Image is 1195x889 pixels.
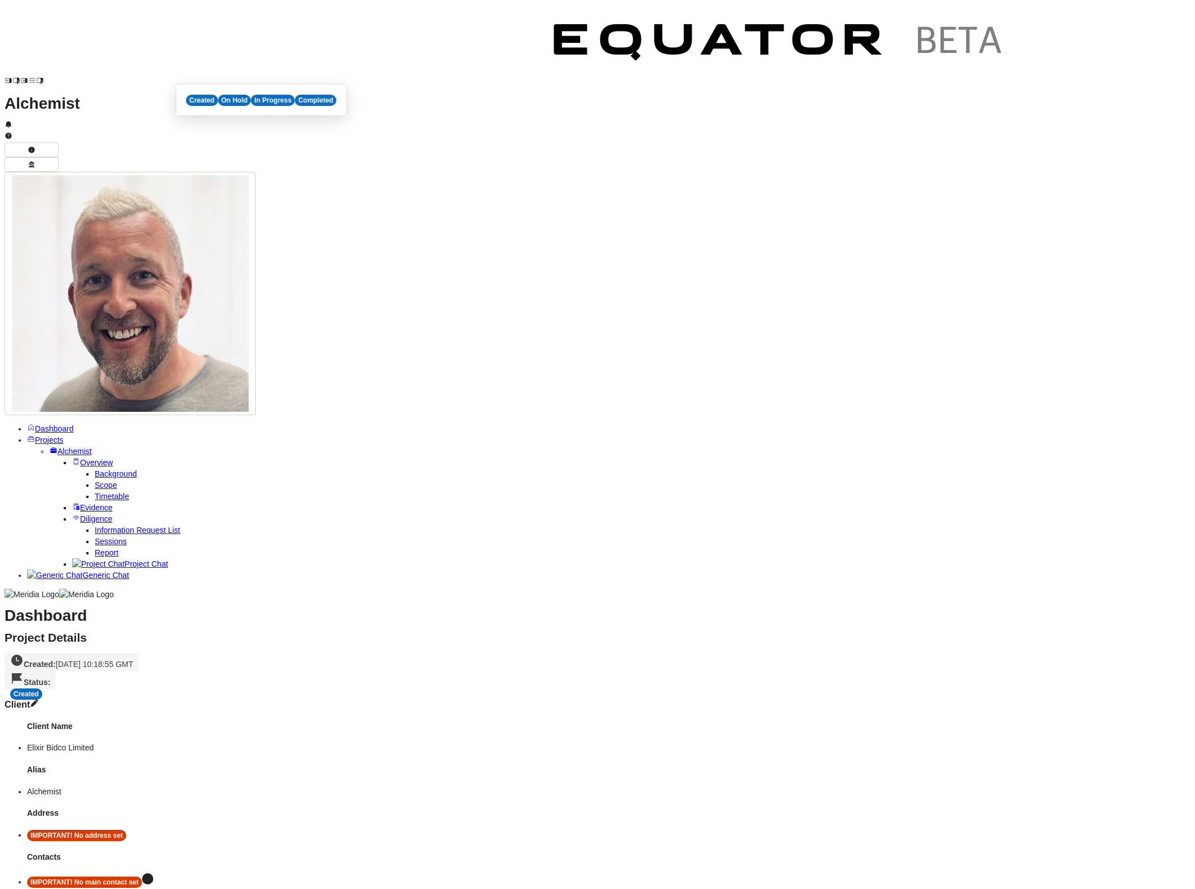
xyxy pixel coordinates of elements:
[35,424,74,433] span: Dashboard
[50,447,92,456] a: Alchemist
[27,721,1190,732] h4: Client Name
[27,571,129,580] a: Generic ChatGeneric Chat
[95,481,117,490] a: Scope
[186,95,218,106] div: Created
[80,503,113,512] span: Evidence
[95,492,129,501] a: Timetable
[27,786,1190,797] li: Alchemist
[10,654,24,667] svg: Created On
[80,458,113,467] span: Overview
[95,469,137,478] a: Background
[125,559,168,568] span: Project Chat
[95,537,127,546] a: Sessions
[27,877,142,888] div: IMPORTANT! No main contact set
[5,610,1190,621] h1: Dashboard
[295,95,337,106] div: Completed
[72,558,125,570] img: Project Chat
[12,175,249,412] img: Profile Icon
[218,95,251,106] div: On Hold
[5,699,1190,710] h3: Client
[80,514,113,523] span: Diligence
[72,514,113,523] a: Diligence
[27,830,126,841] div: IMPORTANT! No address set
[27,435,64,444] a: Projects
[27,424,74,433] a: Dashboard
[27,807,1190,819] h4: Address
[95,526,180,535] a: Information Request List
[35,435,64,444] span: Projects
[5,589,59,600] img: Meridia Logo
[72,458,113,467] a: Overview
[27,764,1190,775] h4: Alias
[59,589,114,600] img: Meridia Logo
[72,503,113,512] a: Evidence
[5,98,1190,109] h1: Alchemist
[24,678,50,687] strong: Status:
[27,851,1190,863] h4: Contacts
[5,632,1190,643] h2: Project Details
[534,5,1025,85] img: Customer Logo
[72,559,168,568] a: Project ChatProject Chat
[95,548,118,557] a: Report
[27,570,82,581] img: Generic Chat
[251,95,295,106] div: In Progress
[82,571,129,580] span: Generic Chat
[10,688,42,700] div: Created
[27,742,1190,753] li: Elixir Bidco Limited
[24,660,56,669] strong: Created:
[57,447,92,456] span: Alchemist
[44,5,534,85] img: Customer Logo
[56,660,133,669] span: [DATE] 10:18:55 GMT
